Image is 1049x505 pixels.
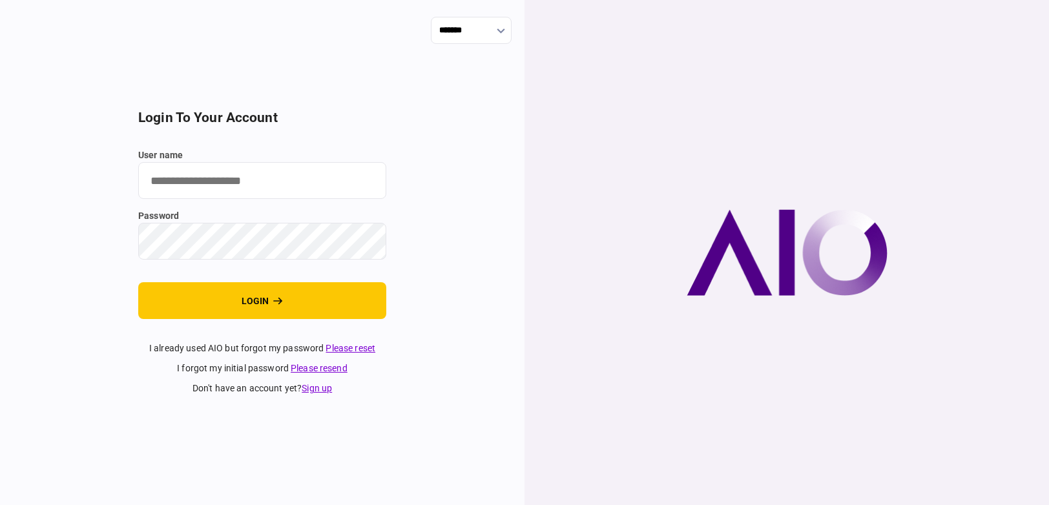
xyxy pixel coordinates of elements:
[431,17,512,44] input: show language options
[138,162,386,199] input: user name
[138,223,386,260] input: password
[138,110,386,126] h2: login to your account
[138,362,386,375] div: I forgot my initial password
[138,342,386,355] div: I already used AIO but forgot my password
[687,209,888,296] img: AIO company logo
[138,382,386,395] div: don't have an account yet ?
[138,149,386,162] label: user name
[291,363,348,373] a: Please resend
[138,209,386,223] label: password
[138,282,386,319] button: login
[326,343,375,353] a: Please reset
[302,383,332,393] a: Sign up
